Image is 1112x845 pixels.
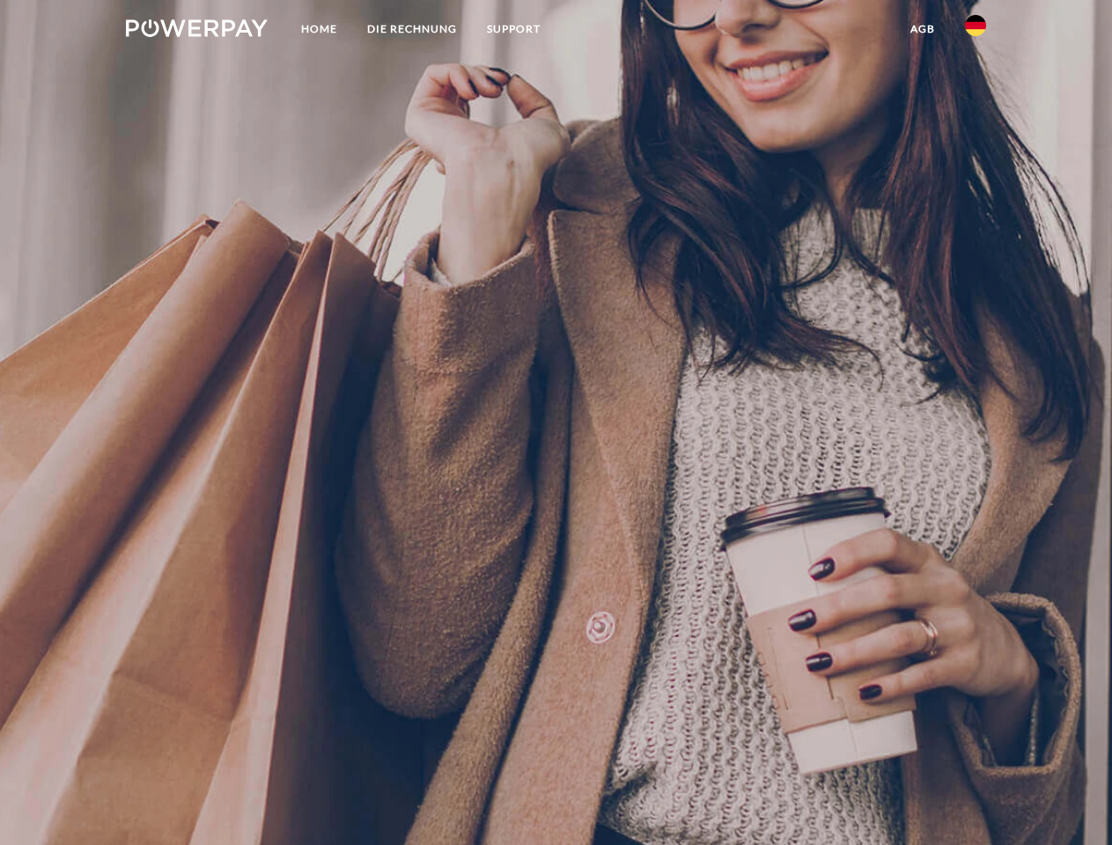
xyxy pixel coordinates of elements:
[286,13,352,45] a: Home
[352,13,472,45] a: DIE RECHNUNG
[965,15,986,36] img: de
[472,13,556,45] a: SUPPORT
[126,19,268,37] img: logo-powerpay-white.svg
[895,13,950,45] a: agb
